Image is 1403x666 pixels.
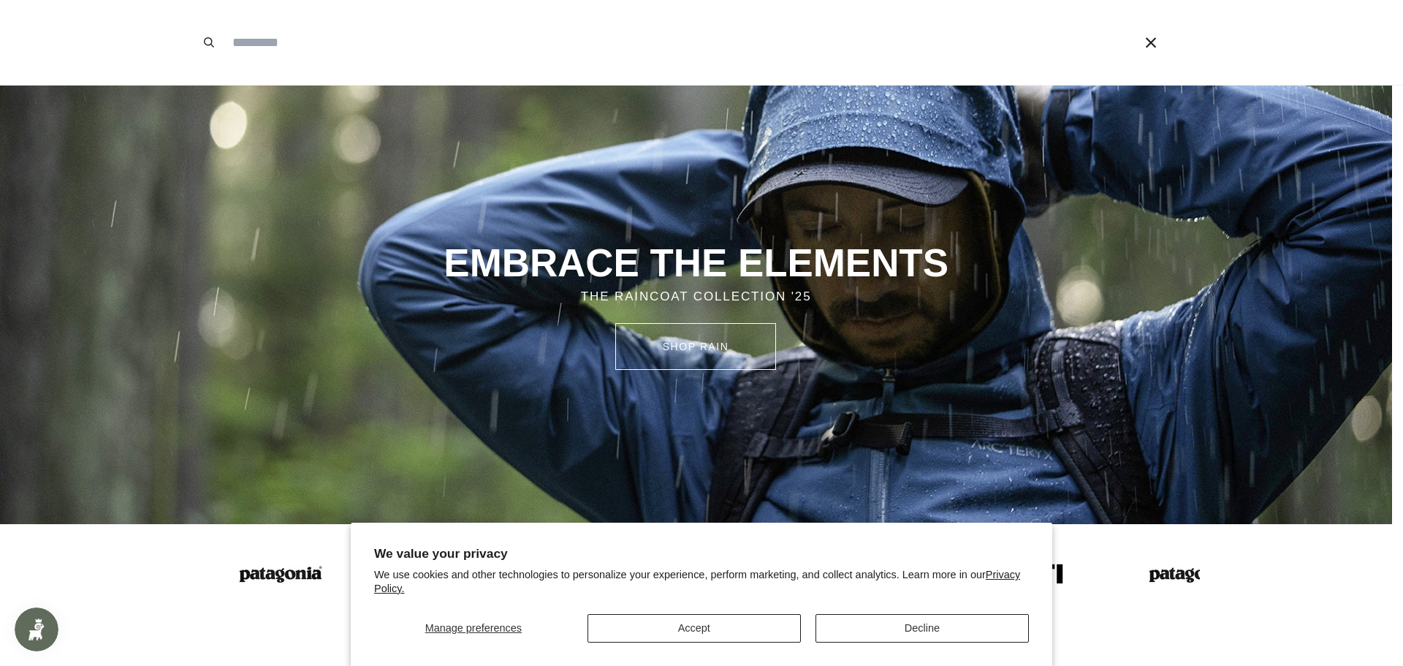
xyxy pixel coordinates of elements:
[815,614,1029,643] button: Decline
[588,614,801,643] button: Accept
[374,569,1020,594] a: Privacy Policy.
[374,568,1029,596] p: We use cookies and other technologies to personalize your experience, perform marketing, and coll...
[425,622,522,634] span: Manage preferences
[15,608,58,651] iframe: Button to open loyalty program pop-up
[374,614,573,643] button: Manage preferences
[374,546,1029,561] h2: We value your privacy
